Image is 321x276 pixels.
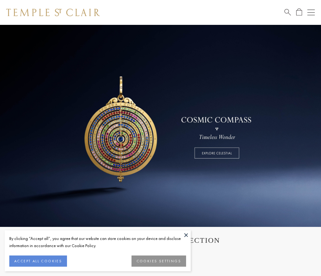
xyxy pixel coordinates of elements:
button: Open navigation [307,9,315,16]
a: Search [284,8,291,16]
img: Temple St. Clair [6,9,100,16]
button: COOKIES SETTINGS [132,255,186,267]
a: Open Shopping Bag [296,8,302,16]
button: ACCEPT ALL COOKIES [9,255,67,267]
div: By clicking “Accept all”, you agree that our website can store cookies on your device and disclos... [9,235,186,249]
